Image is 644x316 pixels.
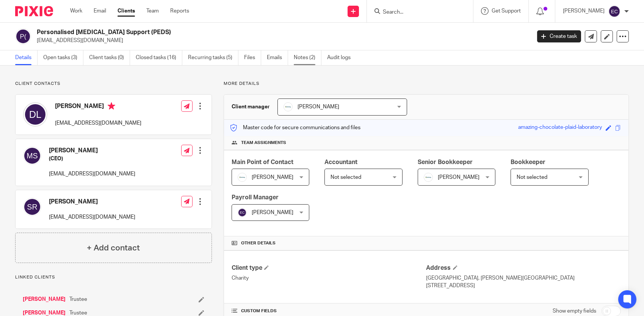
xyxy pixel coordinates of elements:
[232,274,426,282] p: Charity
[324,159,357,165] span: Accountant
[118,7,135,15] a: Clients
[108,102,115,110] i: Primary
[70,7,82,15] a: Work
[230,124,360,131] p: Master code for secure communications and files
[87,242,140,254] h4: + Add contact
[170,7,189,15] a: Reports
[49,147,135,155] h4: [PERSON_NAME]
[15,28,31,44] img: svg%3E
[23,102,47,127] img: svg%3E
[15,81,212,87] p: Client contacts
[23,296,66,303] a: [PERSON_NAME]
[37,28,428,36] h2: Personalised [MEDICAL_DATA] Support (PEDS)
[331,175,361,180] span: Not selected
[89,50,130,65] a: Client tasks (0)
[238,208,247,217] img: svg%3E
[49,155,135,163] h5: (CEO)
[232,308,426,314] h4: CUSTOM FIELDS
[49,198,135,206] h4: [PERSON_NAME]
[55,102,141,112] h4: [PERSON_NAME]
[298,104,339,110] span: [PERSON_NAME]
[327,50,356,65] a: Audit logs
[55,119,141,127] p: [EMAIL_ADDRESS][DOMAIN_NAME]
[69,296,87,303] span: Trustee
[511,159,545,165] span: Bookkeeper
[438,175,479,180] span: [PERSON_NAME]
[563,7,605,15] p: [PERSON_NAME]
[232,103,270,111] h3: Client manager
[284,102,293,111] img: Infinity%20Logo%20with%20Whitespace%20.png
[238,173,247,182] img: Infinity%20Logo%20with%20Whitespace%20.png
[492,8,521,14] span: Get Support
[23,147,41,165] img: svg%3E
[49,170,135,178] p: [EMAIL_ADDRESS][DOMAIN_NAME]
[252,210,293,215] span: [PERSON_NAME]
[43,50,83,65] a: Open tasks (3)
[424,173,433,182] img: Infinity%20Logo%20with%20Whitespace%20.png
[418,159,473,165] span: Senior Bookkeeper
[15,6,53,16] img: Pixie
[426,264,621,272] h4: Address
[252,175,293,180] span: [PERSON_NAME]
[426,274,621,282] p: [GEOGRAPHIC_DATA], [PERSON_NAME][GEOGRAPHIC_DATA]
[518,124,602,132] div: amazing-chocolate-plaid-laboratory
[517,175,547,180] span: Not selected
[146,7,159,15] a: Team
[244,50,261,65] a: Files
[608,5,620,17] img: svg%3E
[537,30,581,42] a: Create task
[267,50,288,65] a: Emails
[232,264,426,272] h4: Client type
[188,50,238,65] a: Recurring tasks (5)
[382,9,450,16] input: Search
[224,81,629,87] p: More details
[241,140,286,146] span: Team assignments
[23,198,41,216] img: svg%3E
[553,307,596,315] label: Show empty fields
[94,7,106,15] a: Email
[294,50,321,65] a: Notes (2)
[241,240,276,246] span: Other details
[136,50,182,65] a: Closed tasks (16)
[232,194,279,200] span: Payroll Manager
[15,274,212,280] p: Linked clients
[15,50,38,65] a: Details
[232,159,293,165] span: Main Point of Contact
[426,282,621,289] p: [STREET_ADDRESS]
[37,37,526,44] p: [EMAIL_ADDRESS][DOMAIN_NAME]
[49,213,135,221] p: [EMAIL_ADDRESS][DOMAIN_NAME]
